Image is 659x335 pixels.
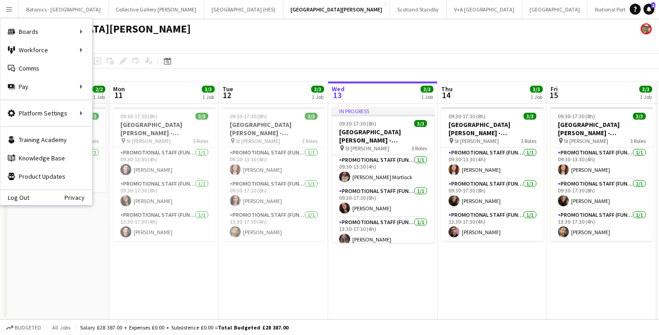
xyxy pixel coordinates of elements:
app-job-card: 09:30-17:30 (8h)3/3[GEOGRAPHIC_DATA][PERSON_NAME] - Fundraising St [PERSON_NAME]3 RolesPromotiona... [113,107,216,241]
div: Salary £28 387.00 + Expenses £0.00 + Subsistence £0.00 = [80,324,288,331]
div: 1 Job [530,93,542,100]
h3: [GEOGRAPHIC_DATA][PERSON_NAME] - Fundraising [332,128,434,144]
div: Workforce [0,41,92,59]
app-card-role: Promotional Staff (Fundraiser)1/109:30-17:30 (8h)[PERSON_NAME] [222,179,325,210]
app-card-role: Promotional Staff (Fundraiser)1/109:30-17:30 (8h)[PERSON_NAME] [332,186,434,217]
span: 3/3 [530,86,543,93]
app-job-card: 09:30-17:30 (8h)3/3[GEOGRAPHIC_DATA][PERSON_NAME] - Fundraising St [PERSON_NAME]3 RolesPromotiona... [441,107,544,241]
h3: [GEOGRAPHIC_DATA][PERSON_NAME] - Fundraising [113,121,216,137]
span: 2/2 [92,86,105,93]
app-card-role: Promotional Staff (Fundraiser)1/109:30-17:30 (8h)[PERSON_NAME] [551,179,653,210]
app-card-role: Promotional Staff (Fundraiser)1/109:30-13:30 (4h)[PERSON_NAME] Mortlock [332,155,434,186]
span: 3/3 [195,113,208,120]
app-card-role: Promotional Staff (Fundraiser)1/113:30-17:30 (4h)[PERSON_NAME] [441,210,544,241]
span: 12 [221,90,233,100]
app-user-avatar: Alyce Paton [641,23,652,34]
button: Scotland Standby [390,0,447,18]
div: Platform Settings [0,104,92,122]
div: 1 Job [202,93,214,100]
h3: [GEOGRAPHIC_DATA][PERSON_NAME] - Fundraising [551,121,653,137]
button: Collective Gallery [PERSON_NAME] [108,0,204,18]
span: Total Budgeted £28 387.00 [218,324,288,331]
h3: [GEOGRAPHIC_DATA][PERSON_NAME] - Fundraising [222,121,325,137]
span: Wed [332,85,345,93]
div: 1 Job [640,93,652,100]
app-card-role: Promotional Staff (Fundraiser)1/113:30-17:30 (4h)[PERSON_NAME] [113,210,216,241]
span: St [PERSON_NAME] [345,145,389,152]
div: Pay [0,77,92,96]
span: Fri [551,85,558,93]
div: 1 Job [312,93,324,100]
span: Thu [441,85,453,93]
button: Botanics - [GEOGRAPHIC_DATA] [19,0,108,18]
span: 3/3 [633,113,646,120]
span: St [PERSON_NAME] [236,137,280,144]
span: 3/3 [421,86,433,93]
app-card-role: Promotional Staff (Fundraiser)1/109:30-13:30 (4h)[PERSON_NAME] [113,148,216,179]
span: St [PERSON_NAME] [126,137,171,144]
app-job-card: 09:30-17:30 (8h)3/3[GEOGRAPHIC_DATA][PERSON_NAME] - Fundraising St [PERSON_NAME]3 RolesPromotiona... [222,107,325,241]
app-card-role: Promotional Staff (Fundraiser)1/113:30-17:30 (4h)[PERSON_NAME] [332,217,434,248]
span: 3 Roles [302,137,318,144]
app-card-role: Promotional Staff (Fundraiser)1/109:30-17:30 (8h)[PERSON_NAME] [441,179,544,210]
span: 09:30-17:30 (8h) [120,113,157,120]
h3: [GEOGRAPHIC_DATA][PERSON_NAME] - Fundraising [441,121,544,137]
span: Budgeted [15,324,41,331]
app-card-role: Promotional Staff (Fundraiser)1/109:30-13:30 (4h)[PERSON_NAME] [441,148,544,179]
a: Log Out [0,194,29,201]
app-card-role: Promotional Staff (Fundraiser)1/113:30-17:30 (4h)[PERSON_NAME] [222,210,325,241]
span: St [PERSON_NAME] [564,137,608,144]
div: 1 Job [421,93,433,100]
a: 1 [643,4,654,15]
span: 1 [651,2,655,8]
div: 1 Job [93,93,105,100]
span: Mon [113,85,125,93]
span: All jobs [50,324,72,331]
a: Training Academy [0,131,92,149]
button: [GEOGRAPHIC_DATA] (HES) [204,0,283,18]
div: Boards [0,22,92,41]
button: [GEOGRAPHIC_DATA][PERSON_NAME] [283,0,390,18]
button: V+A [GEOGRAPHIC_DATA] [447,0,522,18]
a: Knowledge Base [0,149,92,167]
span: Tue [222,85,233,93]
app-card-role: Promotional Staff (Fundraiser)1/109:30-17:30 (8h)[PERSON_NAME] [113,179,216,210]
button: Budgeted [5,323,43,333]
span: 3/3 [524,113,536,120]
span: 11 [112,90,125,100]
span: 3 Roles [630,137,646,144]
span: 3 Roles [193,137,208,144]
span: 3/3 [414,120,427,127]
a: Product Updates [0,167,92,186]
a: Privacy [65,194,92,201]
button: [GEOGRAPHIC_DATA] [522,0,588,18]
span: 14 [440,90,453,100]
h1: [GEOGRAPHIC_DATA][PERSON_NAME] [7,22,191,36]
span: 09:30-17:30 (8h) [448,113,486,120]
span: 09:30-17:30 (8h) [339,120,376,127]
app-job-card: In progress09:30-17:30 (8h)3/3[GEOGRAPHIC_DATA][PERSON_NAME] - Fundraising St [PERSON_NAME]3 Role... [332,107,434,243]
div: In progress [332,107,434,115]
span: 15 [549,90,558,100]
span: St [PERSON_NAME] [454,137,499,144]
app-card-role: Promotional Staff (Fundraiser)1/113:30-17:30 (4h)[PERSON_NAME] [551,210,653,241]
span: 3 Roles [411,145,427,152]
span: 3 Roles [521,137,536,144]
span: 3/3 [639,86,652,93]
app-job-card: 09:30-17:30 (8h)3/3[GEOGRAPHIC_DATA][PERSON_NAME] - Fundraising St [PERSON_NAME]3 RolesPromotiona... [551,107,653,241]
span: 13 [330,90,345,100]
app-card-role: Promotional Staff (Fundraiser)1/109:30-13:30 (4h)[PERSON_NAME] [551,148,653,179]
span: 09:30-17:30 (8h) [230,113,267,120]
app-card-role: Promotional Staff (Fundraiser)1/109:30-13:30 (4h)[PERSON_NAME] [222,148,325,179]
a: Comms [0,59,92,77]
span: 3/3 [311,86,324,93]
span: 09:30-17:30 (8h) [558,113,595,120]
span: 3/3 [202,86,215,93]
span: 3/3 [305,113,318,120]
